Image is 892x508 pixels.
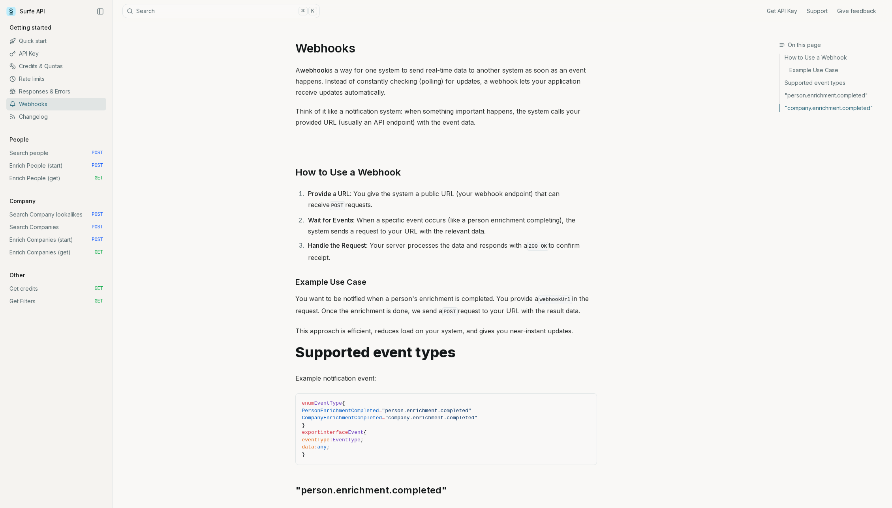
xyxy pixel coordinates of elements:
a: "person.enrichment.completed" [780,89,886,102]
span: eventType [302,437,330,443]
span: POST [92,162,103,169]
span: ; [361,437,364,443]
span: PersonEnrichmentCompleted [302,408,379,414]
span: EventType [314,400,342,406]
a: Get credits GET [6,282,106,295]
a: Enrich Companies (start) POST [6,233,106,246]
p: Think of it like a notification system: when something important happens, the system calls your p... [295,106,597,128]
span: GET [94,298,103,304]
span: any [317,444,327,450]
h3: On this page [779,41,886,49]
span: POST [92,211,103,218]
a: How to Use a Webhook [780,54,886,64]
span: { [342,400,345,406]
kbd: ⌘ [299,7,307,15]
code: 200 OK [527,242,549,251]
a: Credits & Quotas [6,60,106,73]
span: export [302,430,321,435]
span: : [314,444,317,450]
span: interface [320,430,348,435]
code: webhookUrl [538,295,572,304]
li: : You give the system a public URL (your webhook endpoint) that can receive requests. [306,188,597,211]
h1: Webhooks [295,41,597,55]
span: { [364,430,367,435]
a: Changelog [6,110,106,123]
a: "company.enrichment.completed" [780,102,886,112]
span: = [382,415,385,421]
a: Get API Key [767,7,797,15]
span: "company.enrichment.completed" [385,415,477,421]
p: Getting started [6,24,54,32]
span: = [379,408,382,414]
span: EventType [333,437,361,443]
li: : Your server processes the data and responds with a to confirm receipt. [306,240,597,263]
span: POST [92,237,103,243]
a: Enrich People (get) GET [6,172,106,185]
a: Supported event types [780,77,886,89]
a: API Key [6,47,106,60]
a: Surfe API [6,6,45,17]
a: Rate limits [6,73,106,85]
a: Enrich Companies (get) GET [6,246,106,259]
a: How to Use a Webhook [295,166,401,179]
strong: Wait for Events [308,216,353,224]
p: Other [6,271,28,279]
span: POST [92,224,103,230]
a: Search Company lookalikes POST [6,208,106,221]
span: GET [94,286,103,292]
span: CompanyEnrichmentCompleted [302,415,382,421]
a: Support [807,7,828,15]
a: Enrich People (start) POST [6,159,106,172]
strong: Provide a URL [308,190,350,198]
a: Example Use Case [780,64,886,77]
p: A is a way for one system to send real-time data to another system as soon as an event happens. I... [295,65,597,98]
span: POST [92,150,103,156]
p: You want to be notified when a person's enrichment is completed. You provide a in the request. On... [295,293,597,317]
span: GET [94,175,103,181]
strong: webhook [300,66,328,74]
span: ; [327,444,330,450]
code: POST [330,201,345,210]
a: Search people POST [6,147,106,159]
span: Event [348,430,364,435]
p: Example notification event: [295,373,597,384]
span: GET [94,249,103,256]
a: Example Use Case [295,276,366,288]
kbd: K [308,7,317,15]
a: Supported event types [295,344,456,360]
span: data [302,444,314,450]
button: Search⌘K [122,4,320,18]
li: : When a specific event occurs (like a person enrichment completing), the system sends a request ... [306,215,597,237]
a: Quick start [6,35,106,47]
button: Collapse Sidebar [94,6,106,17]
span: "person.enrichment.completed" [382,408,471,414]
a: Responses & Errors [6,85,106,98]
span: enum [302,400,314,406]
a: Give feedback [837,7,876,15]
p: This approach is efficient, reduces load on your system, and gives you near-instant updates. [295,325,597,336]
strong: Handle the Request [308,241,366,249]
span: : [330,437,333,443]
a: Webhooks [6,98,106,110]
span: } [302,452,305,458]
span: } [302,422,305,428]
p: Company [6,197,39,205]
a: Search Companies POST [6,221,106,233]
code: POST [442,307,458,316]
p: People [6,136,32,144]
a: Get Filters GET [6,295,106,308]
a: "person.enrichment.completed" [295,484,447,497]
